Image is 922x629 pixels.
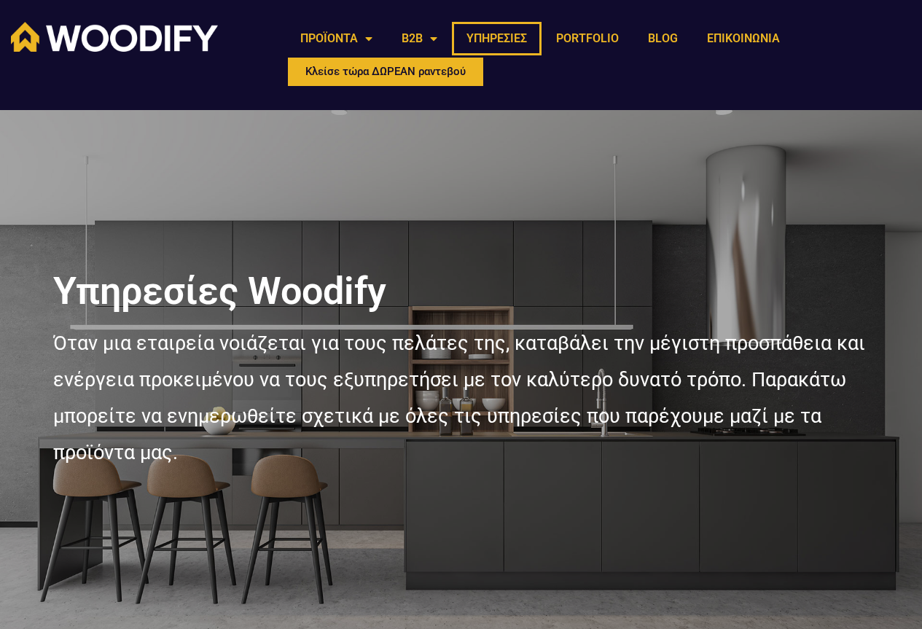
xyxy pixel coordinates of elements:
a: Κλείσε τώρα ΔΩΡΕΑΝ ραντεβού [286,55,485,88]
p: Όταν μια εταιρεία νοιάζεται για τους πελάτες της, καταβάλει την μέγιστη προσπάθεια και ενέργεια π... [53,325,870,472]
a: PORTFOLIO [542,22,633,55]
a: ΠΡΟΪΟΝΤΑ [286,22,387,55]
span: Κλείσε τώρα ΔΩΡΕΑΝ ραντεβού [305,66,466,77]
h1: Υπηρεσίες Woodify [53,273,870,310]
a: B2B [387,22,452,55]
a: ΥΠΗΡΕΣΙΕΣ [452,22,542,55]
a: BLOG [633,22,692,55]
img: Woodify [11,22,218,52]
nav: Menu [286,22,794,55]
a: ΕΠΙΚΟΙΝΩΝΙΑ [692,22,794,55]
